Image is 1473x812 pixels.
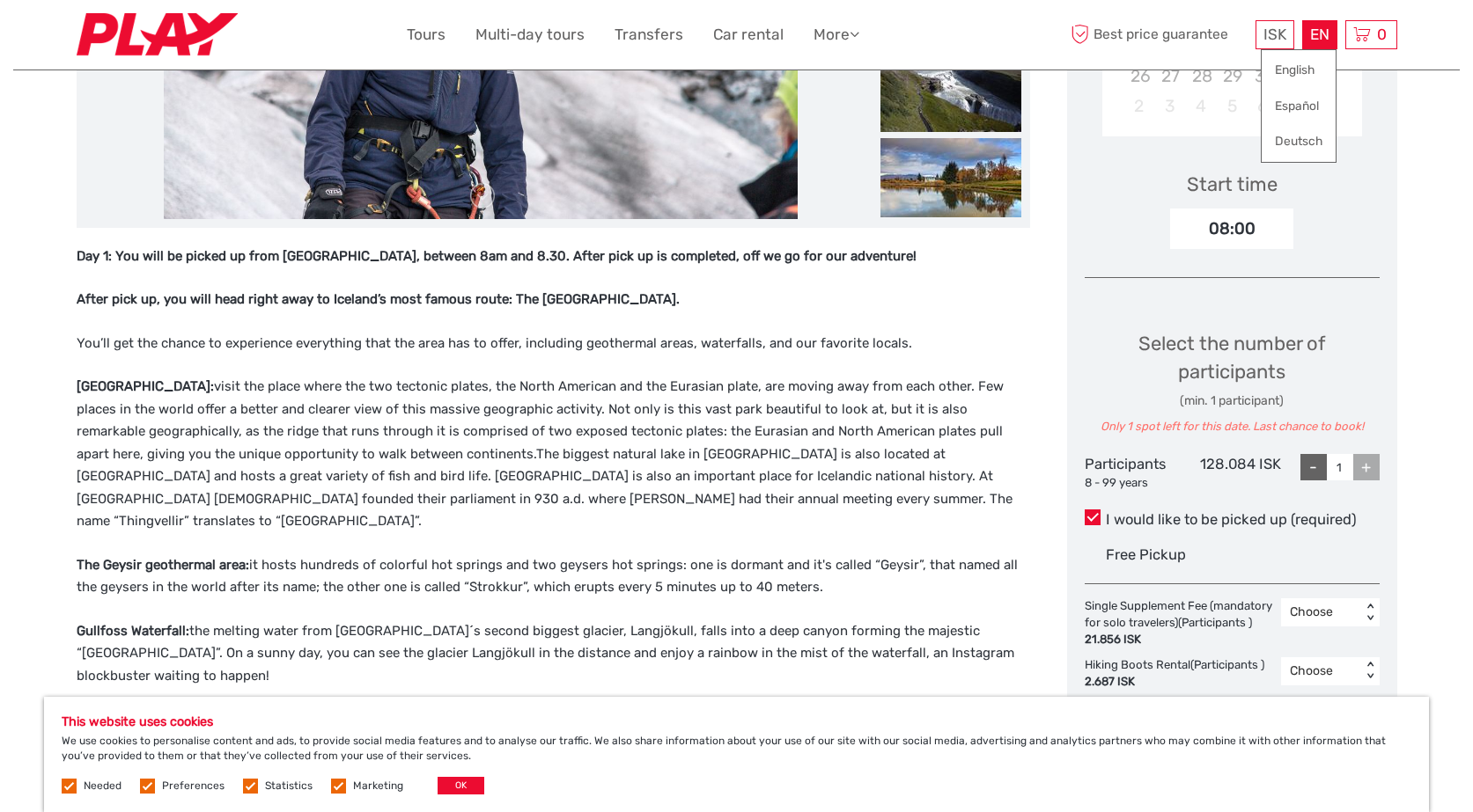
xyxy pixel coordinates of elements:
img: 0519bd4def57483bb18e63b28747b082_slider_thumbnail.jpeg [880,138,1021,217]
div: 2.687 ISK [1085,674,1264,691]
div: EN [1302,20,1337,49]
div: Participants [1085,454,1183,491]
div: 8 - 99 years [1085,475,1183,492]
span: ISK [1263,26,1286,43]
a: Car rental [713,22,784,48]
div: - [1300,454,1327,480]
img: f61cdc1b1ee3488ea3aae4b920dd1784_slider_thumbnail.jpeg [880,53,1021,132]
strong: Gullfoss Waterfall: [77,623,189,639]
span: 0 [1374,26,1389,43]
span: it hosts hundreds of colorful hot springs and two geysers hot springs: one is dormant and it's ca... [77,557,1018,596]
div: < > [1362,662,1377,680]
div: + [1353,454,1380,480]
div: Not available Thursday, October 30th, 2025 [1248,62,1278,91]
div: Not available Sunday, November 2nd, 2025 [1123,91,1154,121]
strong: Day 1: You will be picked up from [GEOGRAPHIC_DATA], between 8am and 8.30. After pick up is compl... [77,248,917,264]
a: More [814,22,859,48]
span: the melting water from [GEOGRAPHIC_DATA]´s second biggest glacier, Langjökull, falls into a deep ... [77,623,1014,684]
label: Marketing [353,779,403,794]
label: I would like to be picked up (required) [1085,509,1380,530]
div: Not available Wednesday, October 29th, 2025 [1216,62,1247,91]
div: Not available Thursday, November 6th, 2025 [1248,91,1278,121]
div: Hiking Boots Rental (Participants ) [1085,657,1273,691]
span: You’ll get the chance to experience everything that the area has to offer, including geothermal a... [77,335,912,351]
div: 08:00 [1170,208,1293,249]
div: Not available Monday, October 27th, 2025 [1154,62,1185,91]
a: Deutsch [1262,126,1336,157]
strong: [GEOGRAPHIC_DATA]: [77,378,214,394]
img: Fly Play [77,13,238,56]
div: Only 1 spot left for this date. Last chance to book! [1085,419,1380,435]
div: Not available Tuesday, November 4th, 2025 [1185,91,1216,121]
a: Transfers [615,22,683,48]
div: 128.084 ISK [1182,454,1281,491]
label: Preferences [162,779,225,794]
span: visit the place where the two tectonic plates, the North American and the Eurasian plate, are mov... [77,378,1013,529]
div: Not available Monday, November 3rd, 2025 [1154,91,1185,121]
h5: This website uses cookies [62,714,1411,729]
span: Best price guarantee [1067,20,1251,49]
label: Statistics [265,779,313,794]
strong: The Geysir geothermal area: [77,557,249,573]
div: Start time [1187,171,1278,198]
a: English [1262,55,1336,86]
a: Tours [407,22,446,48]
p: We're away right now. Please check back later! [25,31,199,45]
button: OK [438,777,484,794]
div: < > [1362,604,1377,622]
button: Open LiveChat chat widget [203,27,224,48]
span: Free Pickup [1106,546,1186,563]
a: Multi-day tours [475,22,585,48]
strong: After pick up, you will head right away to Iceland’s most famous route: The [GEOGRAPHIC_DATA]. [77,291,680,307]
div: Choose [1290,662,1352,680]
div: Not available Tuesday, October 28th, 2025 [1185,62,1216,91]
div: Not available Sunday, October 26th, 2025 [1123,62,1154,91]
div: (min. 1 participant) [1085,392,1380,410]
div: Choose [1290,604,1352,621]
div: Single Supplement Fee (mandatory for solo travelers) (Participants ) [1085,598,1281,648]
div: 21.856 ISK [1085,632,1272,648]
label: Needed [84,779,122,794]
div: Select the number of participants [1085,330,1380,435]
div: Not available Wednesday, November 5th, 2025 [1216,91,1247,121]
a: Español [1262,91,1336,122]
div: We use cookies to personalise content and ads, to provide social media features and to analyse ou... [44,697,1429,812]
